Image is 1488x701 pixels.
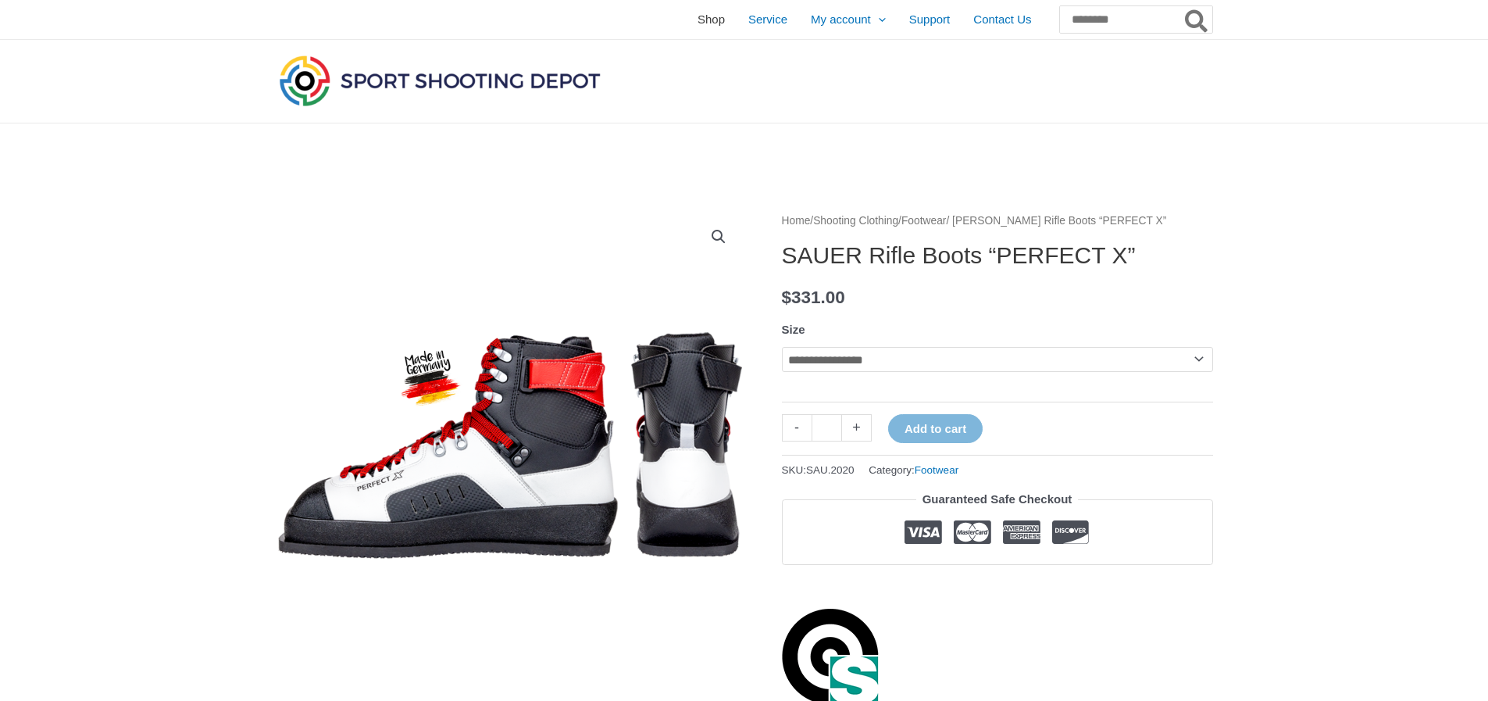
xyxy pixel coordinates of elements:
[782,288,845,307] bdi: 331.00
[813,215,898,227] a: Shooting Clothing
[869,460,958,480] span: Category:
[782,460,855,480] span: SKU:
[782,323,805,336] label: Size
[782,414,812,442] a: -
[705,223,733,251] a: View full-screen image gallery
[901,215,947,227] a: Footwear
[782,288,792,307] span: $
[1182,6,1212,33] button: Search
[782,241,1213,270] h1: SAUER Rifle Boots “PERFECT X”
[842,414,872,442] a: +
[806,464,855,476] span: SAU.2020
[782,577,1213,595] iframe: Customer reviews powered by Trustpilot
[782,215,811,227] a: Home
[782,211,1213,231] nav: Breadcrumb
[916,488,1079,510] legend: Guaranteed Safe Checkout
[915,464,958,476] a: Footwear
[812,414,842,442] input: Product quantity
[276,52,604,109] img: Sport Shooting Depot
[888,414,983,443] button: Add to cart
